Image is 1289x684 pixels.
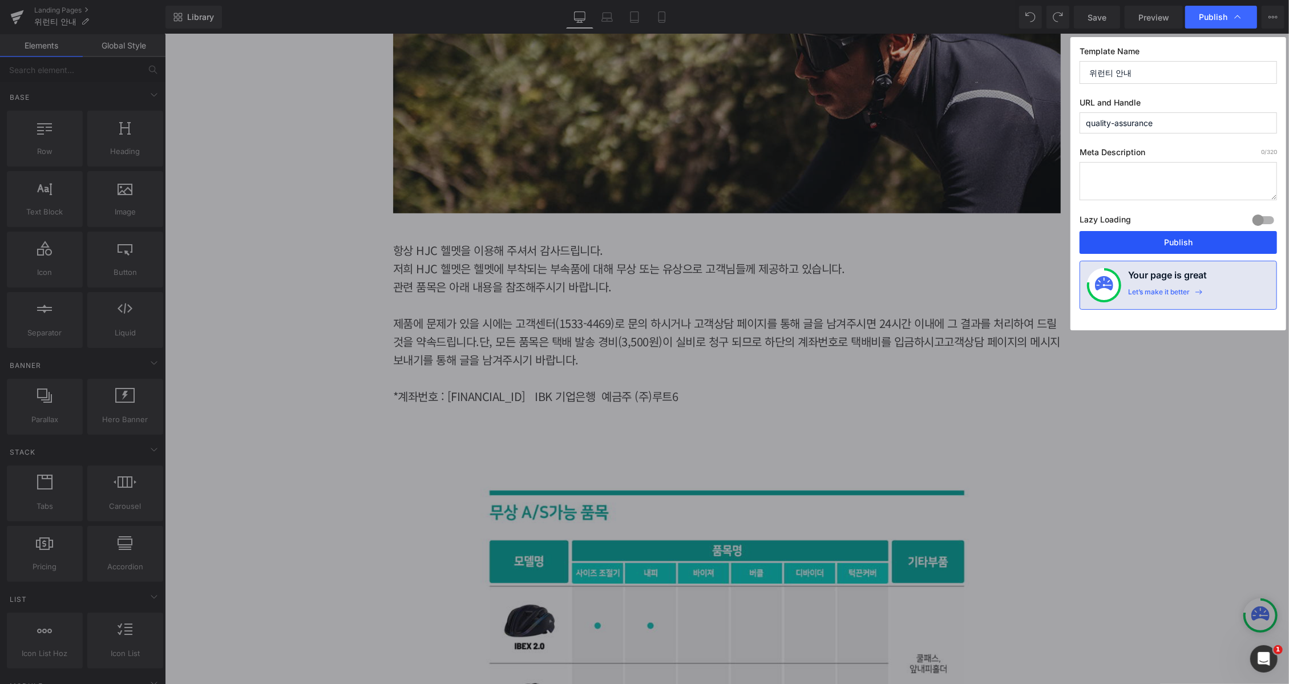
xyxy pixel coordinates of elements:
[1095,276,1113,294] img: onboarding-status.svg
[1080,98,1277,112] label: URL and Handle
[1080,231,1277,254] button: Publish
[228,280,896,335] p: 제품에 문제가 있을 시에는 고객센터(
[1250,645,1278,673] iframe: Intercom live chat
[1080,212,1131,231] label: Lazy Loading
[228,207,896,225] p: 항상 HJC 헬멧을 이용해 주셔서 감사드립니다.
[1080,46,1277,61] label: Template Name
[1274,645,1283,654] span: 1
[1261,148,1264,155] span: 0
[1199,12,1227,22] span: Publish
[1080,147,1277,162] label: Meta Description
[228,354,514,370] span: *계좌번호 : [FINANCIAL_ID] IBK 기업은행 예금주 (주)루트6
[314,299,779,315] span: 단, 모든 품목은 택배 발송 경비(3,500원)이 실비로 청구 되므로 하단의 계좌번호로 택배비를 입금하시고
[1128,268,1207,288] h4: Your page is great
[1128,288,1190,302] div: Let’s make it better
[228,225,896,244] p: 저희 HJC 헬멧은 헬멧에 부착되는 부속품에 대해 무상 또는 유상으로 고객님들께 제공하고 있습니다.
[228,244,896,262] p: 관련 품목은 아래 내용을 참조해주시기 바랍니다.
[228,281,892,315] span: 1533-4469)로 문의 하시거나 고객상담 페이지를 통해 글을 남겨주시면 24시간 이내에 그 결과를 처리하여 드릴 것을 약속드립니다.
[1261,148,1277,155] span: /320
